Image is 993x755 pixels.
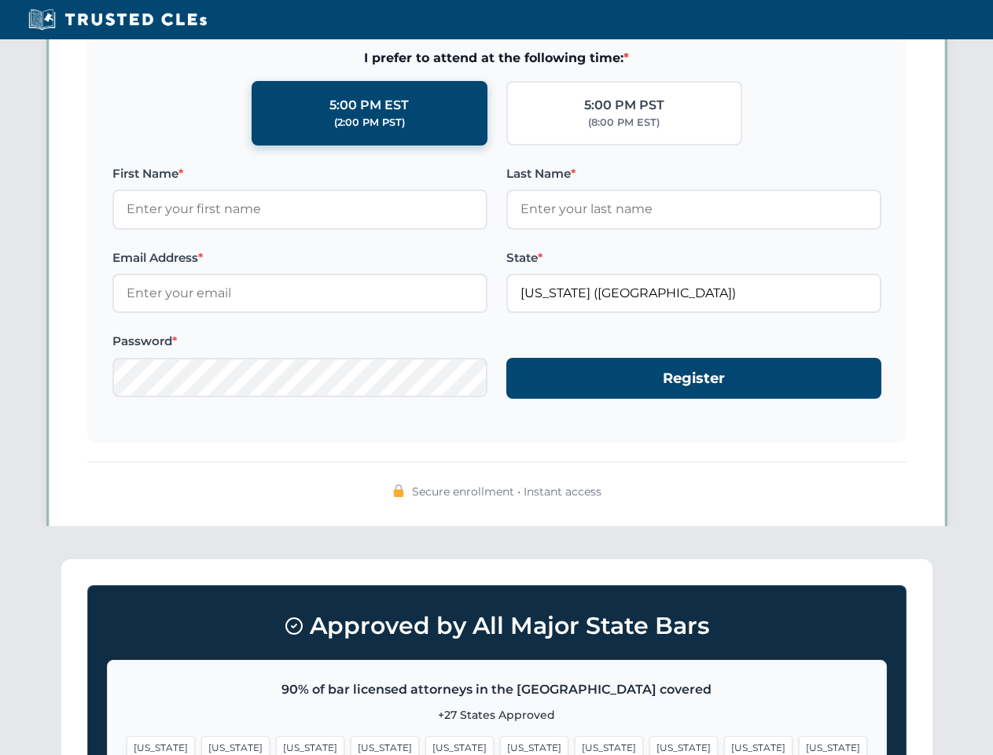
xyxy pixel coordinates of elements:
[112,164,487,183] label: First Name
[112,332,487,351] label: Password
[329,95,409,116] div: 5:00 PM EST
[392,484,405,497] img: 🔒
[112,274,487,313] input: Enter your email
[334,115,405,131] div: (2:00 PM PST)
[588,115,660,131] div: (8:00 PM EST)
[127,706,867,724] p: +27 States Approved
[112,190,487,229] input: Enter your first name
[506,274,881,313] input: California (CA)
[506,358,881,400] button: Register
[112,48,881,68] span: I prefer to attend at the following time:
[584,95,664,116] div: 5:00 PM PST
[112,249,487,267] label: Email Address
[506,164,881,183] label: Last Name
[506,249,881,267] label: State
[24,8,211,31] img: Trusted CLEs
[506,190,881,229] input: Enter your last name
[412,483,601,500] span: Secure enrollment • Instant access
[127,679,867,700] p: 90% of bar licensed attorneys in the [GEOGRAPHIC_DATA] covered
[107,605,887,647] h3: Approved by All Major State Bars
